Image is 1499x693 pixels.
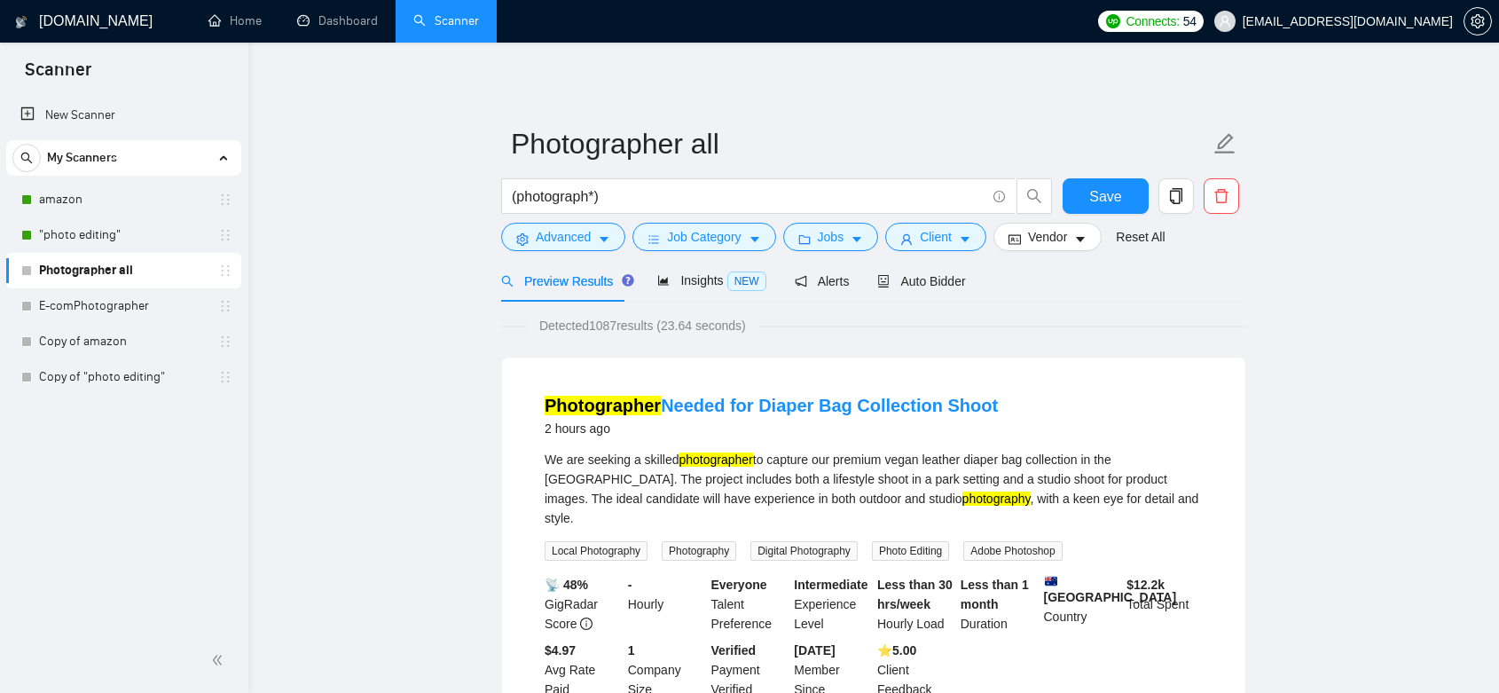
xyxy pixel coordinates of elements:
span: Photography [662,541,736,561]
li: New Scanner [6,98,241,133]
img: upwork-logo.png [1106,14,1120,28]
a: dashboardDashboard [297,13,378,28]
button: settingAdvancedcaret-down [501,223,625,251]
span: notification [795,275,807,287]
b: Everyone [711,578,767,592]
div: Total Spent [1123,575,1206,634]
b: ⭐️ 5.00 [877,643,916,658]
span: Digital Photography [750,541,858,561]
img: 🇦🇺 [1045,575,1057,587]
span: robot [877,275,890,287]
div: We are seeking a skilled to capture our premium vegan leather diaper bag collection in the [GEOGR... [545,450,1203,528]
b: [DATE] [794,643,835,658]
a: PhotographerNeeded for Diaper Bag Collection Shoot [545,396,998,415]
b: Verified [711,643,757,658]
div: Tooltip anchor [620,272,636,288]
span: Photo Editing [872,541,949,561]
span: Save [1089,185,1121,208]
span: Scanner [11,57,106,94]
span: Advanced [536,227,591,247]
iframe: Intercom live chat [1439,633,1481,675]
span: search [501,275,514,287]
span: Adobe Photoshop [963,541,1062,561]
span: user [1219,15,1231,28]
span: caret-down [851,232,863,246]
span: caret-down [749,232,761,246]
span: NEW [727,272,766,291]
span: bars [647,232,660,246]
span: caret-down [959,232,971,246]
span: holder [218,335,232,349]
span: delete [1205,188,1238,204]
input: Scanner name... [511,122,1210,166]
button: delete [1204,178,1239,214]
div: Hourly Load [874,575,957,634]
span: Detected 1087 results (23.64 seconds) [527,316,758,335]
button: userClientcaret-down [885,223,986,251]
span: Vendor [1028,227,1067,247]
span: 54 [1183,12,1197,31]
span: Preview Results [501,274,629,288]
span: holder [218,264,232,278]
a: New Scanner [20,98,227,133]
b: [GEOGRAPHIC_DATA] [1044,575,1177,604]
span: info-circle [993,191,1005,202]
a: Photographer all [39,253,208,288]
a: amazon [39,182,208,217]
span: Jobs [818,227,844,247]
input: Search Freelance Jobs... [512,185,985,208]
span: double-left [211,651,229,669]
mark: photography [962,492,1031,506]
b: - [628,578,632,592]
b: $ 12.2k [1126,578,1165,592]
button: idcardVendorcaret-down [993,223,1102,251]
div: 2 hours ago [545,418,998,439]
span: setting [516,232,529,246]
a: Copy of amazon [39,324,208,359]
a: setting [1464,14,1492,28]
span: Local Photography [545,541,647,561]
a: "photo editing" [39,217,208,253]
span: holder [218,228,232,242]
b: 1 [628,643,635,658]
div: GigRadar Score [541,575,624,634]
span: Auto Bidder [877,274,965,288]
span: holder [218,370,232,384]
b: Less than 30 hrs/week [877,578,953,611]
mark: Photographer [545,396,661,415]
div: Hourly [624,575,708,634]
span: edit [1213,132,1236,155]
mark: photographer [679,453,752,467]
div: Experience Level [790,575,874,634]
button: barsJob Categorycaret-down [632,223,775,251]
a: homeHome [208,13,262,28]
b: Less than 1 month [961,578,1029,611]
span: My Scanners [47,140,117,176]
button: setting [1464,7,1492,35]
button: search [1016,178,1052,214]
span: holder [218,193,232,207]
button: search [12,144,41,172]
span: Alerts [795,274,850,288]
a: searchScanner [413,13,479,28]
span: caret-down [1074,232,1087,246]
span: holder [218,299,232,313]
a: E-comPhotographer [39,288,208,324]
span: user [900,232,913,246]
button: copy [1158,178,1194,214]
span: setting [1464,14,1491,28]
a: Copy of "photo editing" [39,359,208,395]
span: Insights [657,273,765,287]
div: Country [1040,575,1124,634]
span: idcard [1008,232,1021,246]
b: $4.97 [545,643,576,658]
a: Reset All [1116,227,1165,247]
span: area-chart [657,274,670,287]
div: Talent Preference [708,575,791,634]
span: Job Category [667,227,741,247]
span: Connects: [1126,12,1179,31]
button: Save [1063,178,1149,214]
span: search [13,152,40,164]
span: folder [798,232,811,246]
div: Duration [957,575,1040,634]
